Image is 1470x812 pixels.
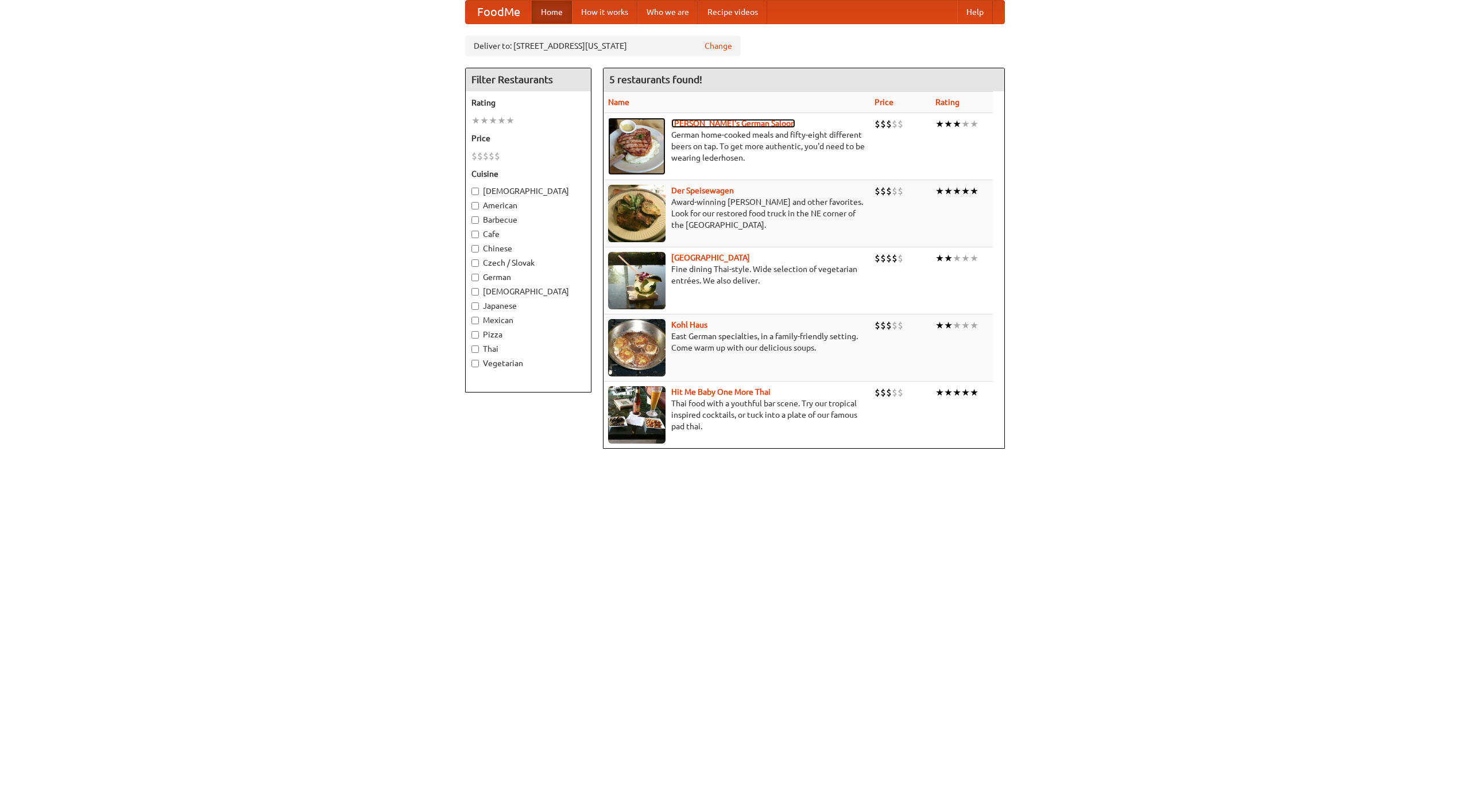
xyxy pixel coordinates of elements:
li: ★ [970,185,978,197]
li: ★ [935,252,944,265]
li: $ [477,150,483,162]
label: German [471,271,585,283]
li: $ [489,150,494,162]
li: ★ [970,252,978,265]
li: $ [880,319,886,332]
a: Hit Me Baby One More Thai [671,387,771,397]
a: Name [608,98,629,107]
a: Change [705,40,732,52]
label: Cafe [471,228,585,240]
h5: Rating [471,97,585,108]
ng-pluralize: 5 restaurants found! [609,74,702,85]
label: Chinese [471,243,585,254]
li: $ [892,252,898,265]
label: American [471,200,585,211]
a: [GEOGRAPHIC_DATA] [671,253,750,262]
li: $ [886,252,892,265]
label: Czech / Slovak [471,257,585,269]
img: satay.jpg [608,252,666,309]
a: Who we are [637,1,698,24]
input: Vegetarian [471,360,479,367]
li: ★ [970,319,978,332]
a: Home [532,1,572,24]
li: $ [898,118,903,130]
li: $ [880,118,886,130]
li: $ [898,386,903,399]
li: ★ [944,118,953,130]
h5: Price [471,133,585,144]
li: $ [892,185,898,197]
label: Vegetarian [471,358,585,369]
img: esthers.jpg [608,118,666,175]
input: Mexican [471,317,479,324]
input: Japanese [471,302,479,310]
a: Price [875,98,893,107]
li: $ [880,185,886,197]
p: Fine dining Thai-style. Wide selection of vegetarian entrées. We also deliver. [608,263,865,286]
label: Japanese [471,300,585,312]
li: $ [494,150,500,162]
p: Thai food with a youthful bar scene. Try our tropical inspired cocktails, or tuck into a plate of... [608,398,865,432]
input: [DEMOGRAPHIC_DATA] [471,288,479,296]
li: $ [898,185,903,197]
label: [DEMOGRAPHIC_DATA] [471,185,585,197]
li: ★ [944,185,953,197]
li: ★ [961,252,970,265]
li: ★ [935,319,944,332]
input: Cafe [471,231,479,238]
li: $ [892,386,898,399]
li: ★ [961,185,970,197]
li: ★ [953,185,961,197]
h4: Filter Restaurants [466,68,591,91]
li: $ [875,252,880,265]
img: babythai.jpg [608,386,666,444]
input: German [471,274,479,281]
li: ★ [970,118,978,130]
p: Award-winning [PERSON_NAME] and other favorites. Look for our restored food truck in the NE corne... [608,196,865,231]
li: ★ [480,114,489,127]
li: $ [875,386,880,399]
li: $ [880,252,886,265]
img: speisewagen.jpg [608,185,666,242]
div: Deliver to: [STREET_ADDRESS][US_STATE] [465,36,741,56]
input: Chinese [471,245,479,252]
li: $ [886,118,892,130]
li: ★ [953,386,961,399]
li: $ [880,386,886,399]
a: Der Speisewagen [671,186,734,195]
li: $ [898,252,903,265]
label: Pizza [471,329,585,340]
li: $ [898,319,903,332]
input: American [471,202,479,209]
input: Czech / Slovak [471,259,479,267]
li: $ [483,150,489,162]
input: Barbecue [471,216,479,224]
li: $ [875,118,880,130]
label: [DEMOGRAPHIC_DATA] [471,286,585,297]
a: Kohl Haus [671,320,707,329]
li: $ [886,185,892,197]
img: kohlhaus.jpg [608,319,666,376]
a: Help [957,1,993,24]
a: Recipe videos [698,1,767,24]
h5: Cuisine [471,168,585,180]
input: Thai [471,345,479,353]
li: ★ [953,252,961,265]
li: ★ [935,118,944,130]
li: ★ [970,386,978,399]
li: ★ [953,118,961,130]
li: ★ [935,185,944,197]
input: [DEMOGRAPHIC_DATA] [471,188,479,195]
li: $ [875,319,880,332]
a: [PERSON_NAME]'s German Saloon [671,119,795,128]
li: $ [892,118,898,130]
li: ★ [961,386,970,399]
li: ★ [497,114,506,127]
li: ★ [506,114,514,127]
li: ★ [961,118,970,130]
a: FoodMe [466,1,532,24]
